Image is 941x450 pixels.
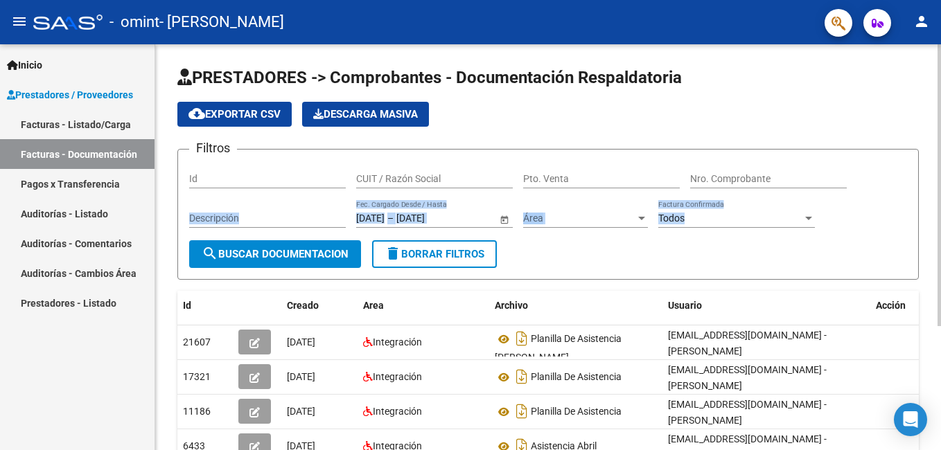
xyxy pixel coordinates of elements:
mat-icon: menu [11,13,28,30]
span: Usuario [668,300,702,311]
span: [DATE] [287,406,315,417]
span: Inicio [7,57,42,73]
span: PRESTADORES -> Comprobantes - Documentación Respaldatoria [177,68,682,87]
span: – [387,213,394,224]
span: [EMAIL_ADDRESS][DOMAIN_NAME] - [PERSON_NAME] [668,364,827,391]
span: Integración [373,406,422,417]
div: Open Intercom Messenger [894,403,927,436]
i: Descargar documento [513,400,531,422]
span: Archivo [495,300,528,311]
datatable-header-cell: Usuario [662,291,870,321]
datatable-header-cell: Creado [281,291,358,321]
datatable-header-cell: Archivo [489,291,662,321]
span: Integración [373,371,422,382]
span: 11186 [183,406,211,417]
span: Creado [287,300,319,311]
input: Fecha fin [396,213,464,224]
span: - [PERSON_NAME] [159,7,284,37]
mat-icon: cloud_download [188,105,205,122]
span: 21607 [183,336,211,348]
span: [DATE] [287,371,315,382]
span: 17321 [183,371,211,382]
button: Open calendar [497,212,511,226]
span: Planilla De Asistencia [PERSON_NAME] [495,334,622,363]
span: Descarga Masiva [313,108,418,120]
datatable-header-cell: Area [358,291,489,321]
button: Exportar CSV [177,102,292,127]
mat-icon: search [202,245,218,262]
button: Buscar Documentacion [189,240,361,268]
span: Integración [373,336,422,348]
span: Planilla De Asistencia [531,406,622,417]
span: - omint [109,7,159,37]
input: Fecha inicio [356,213,385,224]
span: Acción [876,300,906,311]
span: Planilla De Asistencia [531,372,622,383]
span: [EMAIL_ADDRESS][DOMAIN_NAME] - [PERSON_NAME] [668,399,827,426]
app-download-masive: Descarga masiva de comprobantes (adjuntos) [302,102,429,127]
button: Borrar Filtros [372,240,497,268]
mat-icon: delete [385,245,401,262]
span: Id [183,300,191,311]
button: Descarga Masiva [302,102,429,127]
datatable-header-cell: Id [177,291,233,321]
mat-icon: person [913,13,930,30]
span: Area [363,300,384,311]
i: Descargar documento [513,366,531,388]
span: Área [523,213,635,224]
span: Todos [658,213,685,224]
span: Borrar Filtros [385,248,484,260]
span: Prestadores / Proveedores [7,87,133,102]
h3: Filtros [189,138,237,158]
datatable-header-cell: Acción [870,291,940,321]
span: [EMAIL_ADDRESS][DOMAIN_NAME] - [PERSON_NAME] [668,330,827,357]
span: [DATE] [287,336,315,348]
i: Descargar documento [513,327,531,350]
span: Buscar Documentacion [202,248,349,260]
span: Exportar CSV [188,108,281,120]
